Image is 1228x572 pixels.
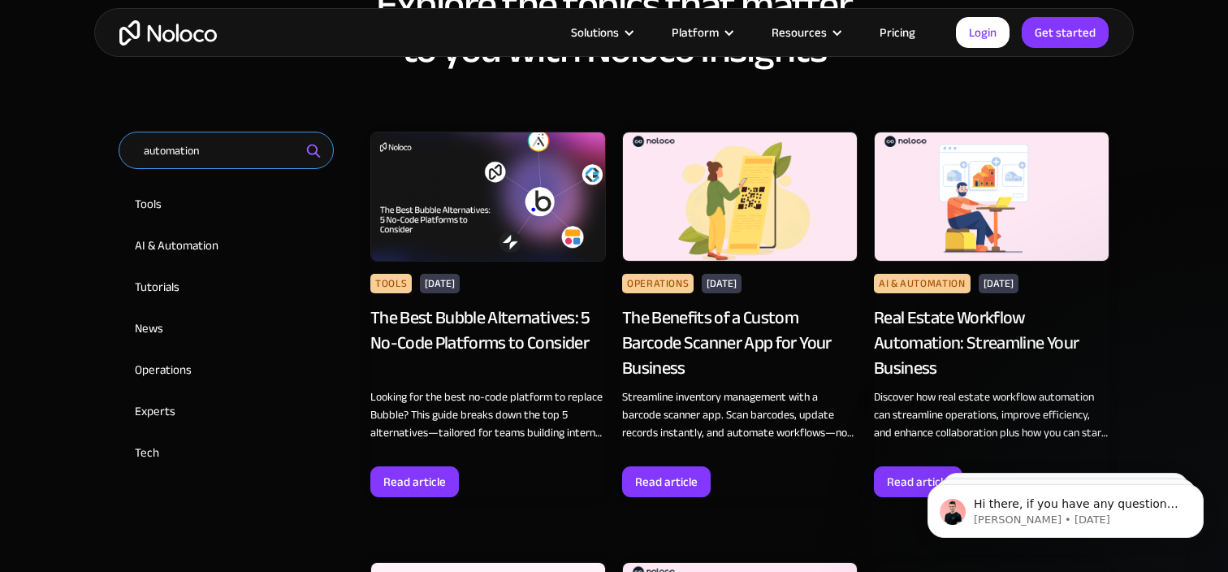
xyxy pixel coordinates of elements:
div: Streamline inventory management with a barcode scanner app. Scan barcodes, update records instant... [622,388,858,442]
div: Read article [383,471,446,492]
div: Operations [622,274,694,293]
a: Pricing [859,22,936,43]
div: The Benefits of a Custom Barcode Scanner App for Your Business [622,305,858,380]
input: Search [119,132,334,169]
div: Platform [672,22,719,43]
a: Get started [1022,17,1109,48]
div: [DATE] [420,274,460,293]
div: [DATE] [979,274,1018,293]
div: Real Estate Workflow Automation: Streamline Your Business [874,305,1109,380]
div: Discover how real estate workflow automation can streamline operations, improve efficiency, and e... [874,388,1109,442]
div: AI & Automation [874,274,971,293]
div: Resources [772,22,827,43]
div: Read article [635,471,698,492]
div: [DATE] [702,274,742,293]
div: Tools [370,274,412,293]
a: AI & Automation[DATE]Real Estate Workflow Automation: Streamline Your BusinessDiscover how real e... [874,132,1109,497]
a: Login [956,17,1010,48]
form: Email Form 2 [119,132,354,471]
div: Platform [651,22,751,43]
div: Resources [751,22,859,43]
a: Operations[DATE]The Benefits of a Custom Barcode Scanner App for Your BusinessStreamline inventor... [622,132,858,497]
iframe: Intercom notifications message [903,450,1228,564]
a: home [119,20,217,45]
a: Tools[DATE]The Best Bubble Alternatives: 5 No-Code Platforms to ConsiderLooking for the best no-c... [370,132,606,497]
div: The Best Bubble Alternatives: 5 No-Code Platforms to Consider [370,305,606,380]
div: Solutions [551,22,651,43]
div: Looking for the best no-code platform to replace Bubble? This guide breaks down the top 5 alterna... [370,388,606,442]
div: Read article [887,471,949,492]
div: Solutions [571,22,619,43]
